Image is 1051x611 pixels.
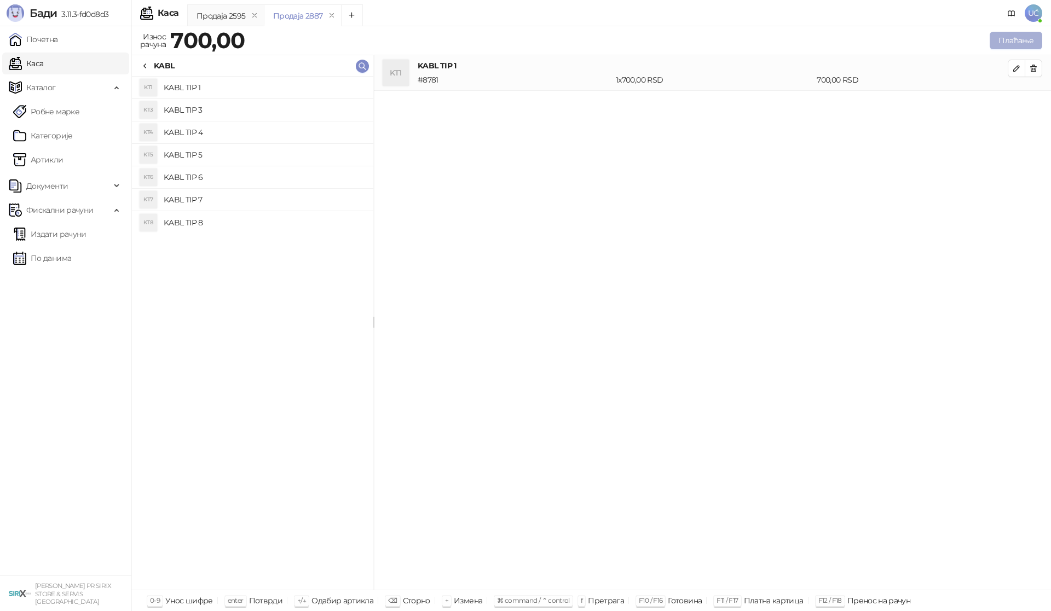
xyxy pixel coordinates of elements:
button: remove [325,11,339,20]
h4: KABL TIP 1 [418,60,1008,72]
div: # 8781 [415,74,614,86]
h4: KABL TIP 3 [164,101,365,119]
div: Продаја 2595 [197,10,245,22]
div: Каса [158,9,178,18]
div: KT5 [140,146,157,164]
span: F10 / F16 [639,596,662,604]
a: ArtikliАртикли [13,149,63,171]
div: KABL [154,60,174,72]
button: remove [247,11,262,20]
div: KT7 [140,191,157,208]
div: 1 x 700,00 RSD [614,74,815,86]
a: Робне марке [13,101,79,123]
a: Категорије [13,125,73,147]
span: 3.11.3-fd0d8d3 [57,9,108,19]
div: KT1 [140,79,157,96]
span: ↑/↓ [297,596,306,604]
div: Готовина [668,593,702,608]
a: Почетна [9,28,58,50]
div: KT6 [140,168,157,186]
div: KT1 [383,60,409,86]
a: По данима [13,247,71,269]
div: Платна картица [744,593,804,608]
span: f [581,596,582,604]
span: F12 / F18 [818,596,842,604]
span: + [445,596,448,604]
a: Каса [9,53,43,74]
div: Сторно [403,593,430,608]
div: grid [132,77,373,590]
button: Плаћање [990,32,1042,49]
div: Претрага [588,593,624,608]
div: Износ рачуна [138,30,168,51]
button: Add tab [341,4,363,26]
span: Бади [30,7,57,20]
span: Каталог [26,77,56,98]
span: enter [228,596,244,604]
span: Фискални рачуни [26,199,93,221]
h4: KABL TIP 6 [164,168,365,186]
span: F11 / F17 [717,596,738,604]
h4: KABL TIP 1 [164,79,365,96]
div: Одабир артикла [311,593,373,608]
div: KT8 [140,214,157,231]
a: Документација [1003,4,1020,22]
small: [PERSON_NAME] PR SIRIX STORE & SERVIS [GEOGRAPHIC_DATA] [35,582,111,606]
div: Измена [454,593,482,608]
span: 0-9 [150,596,160,604]
div: KT3 [140,101,157,119]
div: Унос шифре [165,593,213,608]
span: Документи [26,175,68,197]
div: Продаја 2887 [273,10,322,22]
h4: KABL TIP 8 [164,214,365,231]
h4: KABL TIP 7 [164,191,365,208]
h4: KABL TIP 4 [164,124,365,141]
strong: 700,00 [170,27,245,54]
div: Потврди [249,593,283,608]
span: UĆ [1025,4,1042,22]
span: ⌫ [388,596,397,604]
div: 700,00 RSD [815,74,1010,86]
div: Пренос на рачун [847,593,910,608]
img: 64x64-companyLogo-cb9a1907-c9b0-4601-bb5e-5084e694c383.png [9,583,31,604]
img: Logo [7,4,24,22]
a: Издати рачуни [13,223,86,245]
span: ⌘ command / ⌃ control [497,596,570,604]
h4: KABL TIP 5 [164,146,365,164]
div: KT4 [140,124,157,141]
